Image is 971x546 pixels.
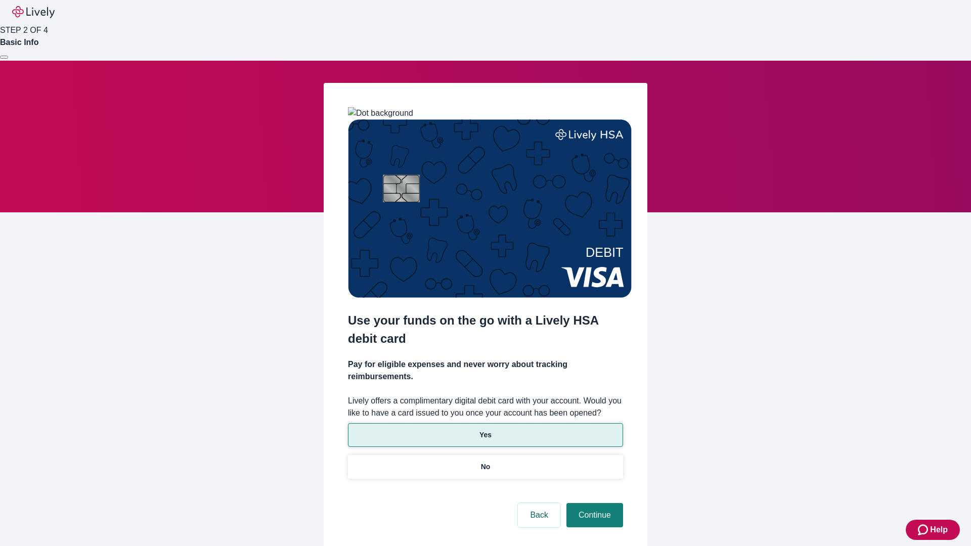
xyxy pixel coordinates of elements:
[566,503,623,527] button: Continue
[348,423,623,447] button: Yes
[479,430,492,440] p: Yes
[348,455,623,479] button: No
[906,520,960,540] button: Zendesk support iconHelp
[348,395,623,419] label: Lively offers a complimentary digital debit card with your account. Would you like to have a card...
[12,6,55,18] img: Lively
[518,503,560,527] button: Back
[348,119,632,298] img: Debit card
[918,524,930,536] svg: Zendesk support icon
[348,107,413,119] img: Dot background
[930,524,948,536] span: Help
[481,462,491,472] p: No
[348,311,623,348] h2: Use your funds on the go with a Lively HSA debit card
[348,358,623,383] h4: Pay for eligible expenses and never worry about tracking reimbursements.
